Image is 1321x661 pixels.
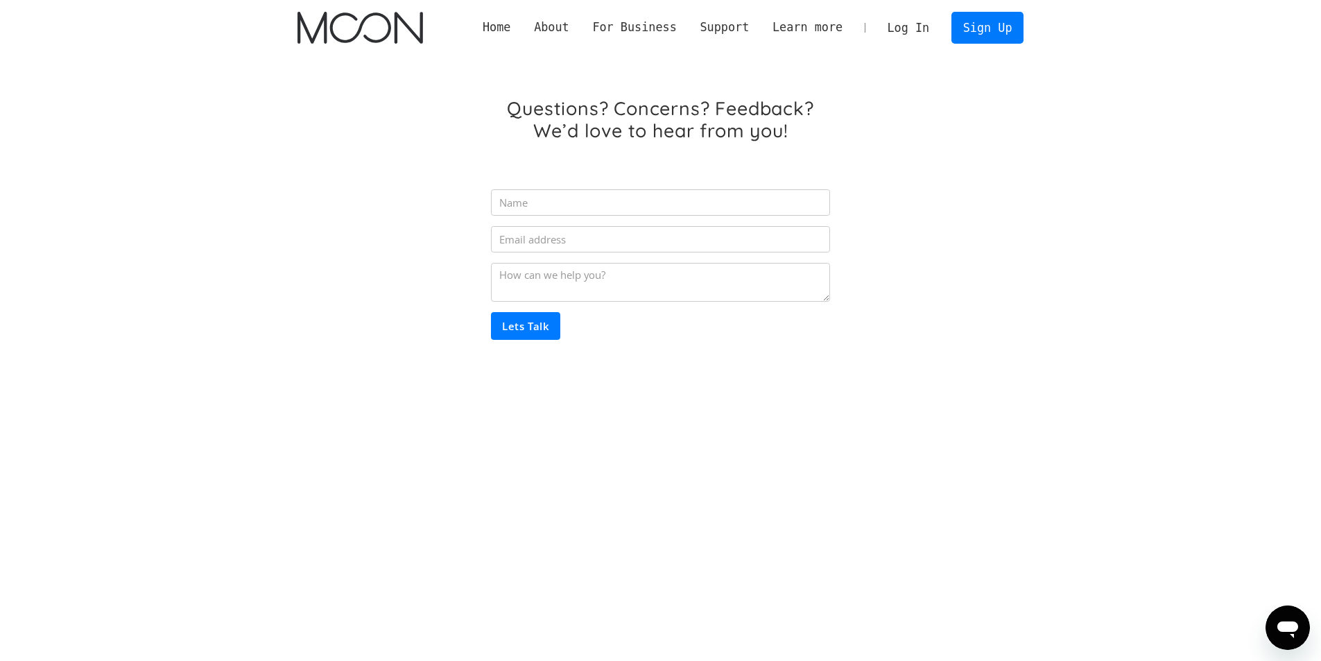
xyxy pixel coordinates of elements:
[297,12,423,44] img: Moon Logo
[491,226,829,252] input: Email address
[491,312,560,340] input: Lets Talk
[471,19,522,36] a: Home
[522,19,580,36] div: About
[876,12,941,43] a: Log In
[761,19,854,36] div: Learn more
[534,19,569,36] div: About
[491,97,829,141] h1: Questions? Concerns? Feedback? We’d love to hear from you!
[592,19,676,36] div: For Business
[689,19,761,36] div: Support
[1266,606,1310,650] iframe: Az üzenetküldési ablak megnyitására szolgáló gomb
[491,180,829,340] form: Email Form
[700,19,749,36] div: Support
[772,19,843,36] div: Learn more
[297,12,423,44] a: home
[581,19,689,36] div: For Business
[491,189,829,216] input: Name
[951,12,1024,43] a: Sign Up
